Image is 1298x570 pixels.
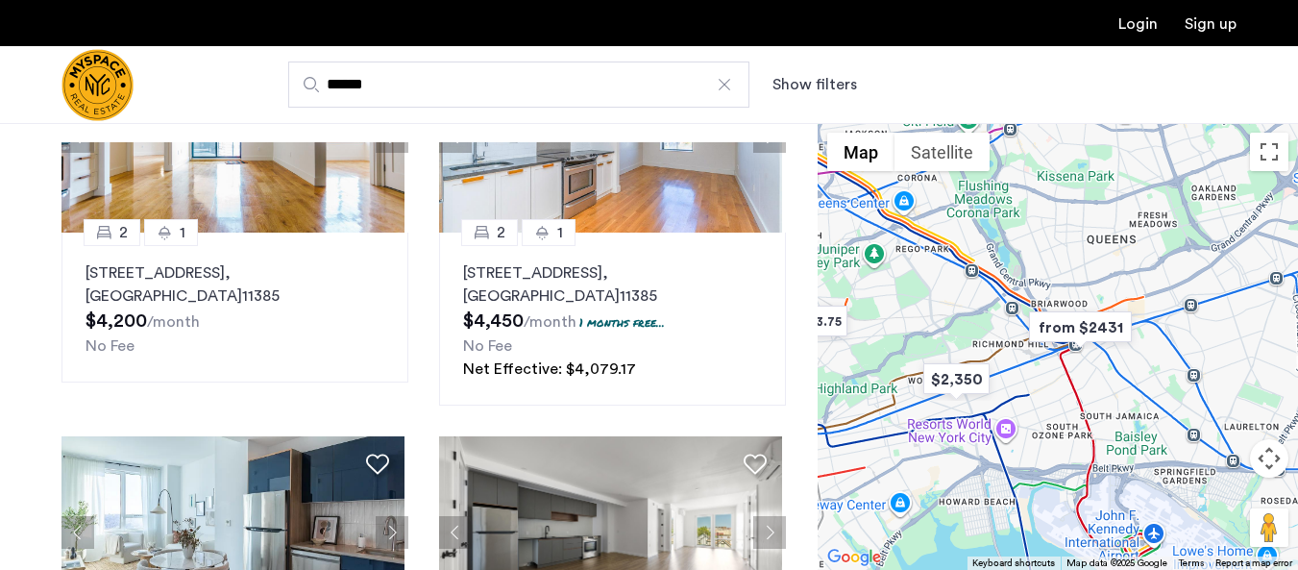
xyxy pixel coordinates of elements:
span: 1 [180,221,185,244]
sub: /month [147,314,200,330]
button: Drag Pegman onto the map to open Street View [1250,508,1288,547]
a: 21[STREET_ADDRESS], [GEOGRAPHIC_DATA]113851 months free...No FeeNet Effective: $4,079.17 [439,233,786,406]
button: Next apartment [753,516,786,549]
button: Toggle fullscreen view [1250,133,1288,171]
span: No Fee [463,338,512,354]
span: 2 [497,221,505,244]
img: logo [61,49,134,121]
a: Cazamio Logo [61,49,134,121]
button: Previous apartment [61,516,94,549]
span: $4,450 [463,311,524,331]
p: [STREET_ADDRESS] 11385 [86,261,384,308]
span: No Fee [86,338,135,354]
button: Next apartment [376,516,408,549]
p: [STREET_ADDRESS] 11385 [463,261,762,308]
button: Map camera controls [1250,439,1288,478]
button: Keyboard shortcuts [972,557,1055,570]
a: Login [1118,16,1158,32]
button: Show or hide filters [772,73,857,96]
img: Google [822,545,886,570]
div: from $2431 [1021,306,1139,349]
a: 21[STREET_ADDRESS], [GEOGRAPHIC_DATA]11385No Fee [61,233,408,383]
sub: /month [524,314,576,330]
a: Terms [1179,557,1204,570]
button: Show satellite imagery [894,133,990,171]
span: 1 [557,221,563,244]
a: Report a map error [1215,557,1292,570]
input: Apartment Search [288,62,749,108]
button: Previous apartment [439,516,472,549]
span: Map data ©2025 Google [1066,558,1167,568]
span: $4,200 [86,311,147,331]
span: Net Effective: $4,079.17 [463,361,636,377]
span: 2 [119,221,128,244]
a: Open this area in Google Maps (opens a new window) [822,545,886,570]
button: Show street map [827,133,894,171]
a: Registration [1185,16,1237,32]
div: $2,350 [916,358,997,401]
p: 1 months free... [579,314,665,331]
